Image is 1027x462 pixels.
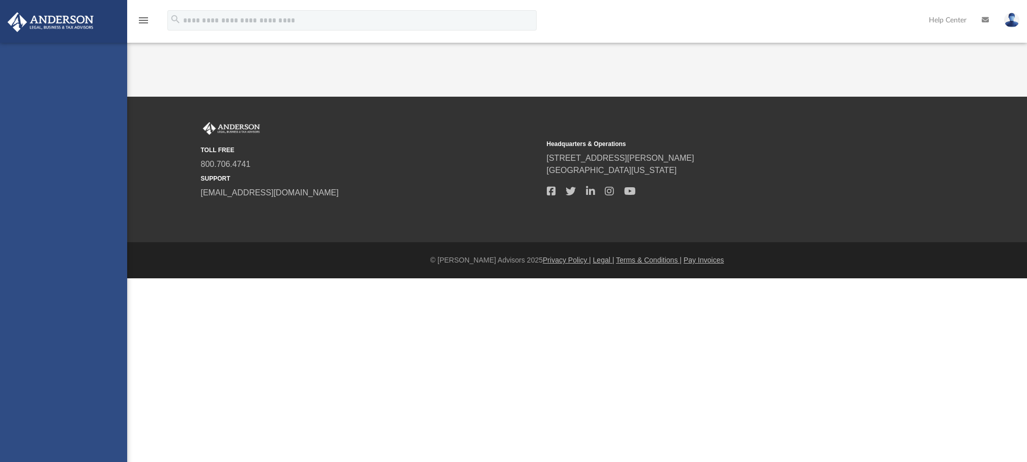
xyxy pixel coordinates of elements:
a: Terms & Conditions | [616,256,682,264]
img: Anderson Advisors Platinum Portal [5,12,97,32]
a: 800.706.4741 [201,160,251,168]
img: Anderson Advisors Platinum Portal [201,122,262,135]
small: SUPPORT [201,174,540,183]
img: User Pic [1004,13,1019,27]
div: © [PERSON_NAME] Advisors 2025 [127,255,1027,266]
i: menu [137,14,150,26]
a: [STREET_ADDRESS][PERSON_NAME] [547,154,694,162]
i: search [170,14,181,25]
a: [EMAIL_ADDRESS][DOMAIN_NAME] [201,188,339,197]
a: menu [137,19,150,26]
a: Privacy Policy | [543,256,591,264]
small: TOLL FREE [201,146,540,155]
a: [GEOGRAPHIC_DATA][US_STATE] [547,166,677,175]
a: Pay Invoices [684,256,724,264]
a: Legal | [593,256,614,264]
small: Headquarters & Operations [547,139,886,149]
